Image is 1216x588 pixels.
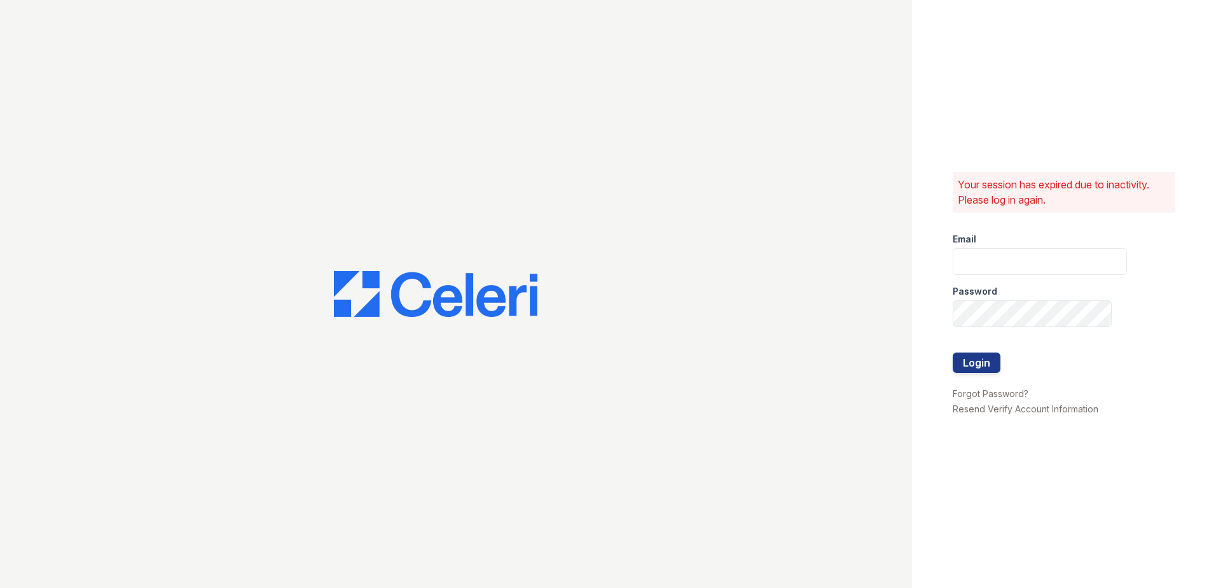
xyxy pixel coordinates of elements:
[953,403,1098,414] a: Resend Verify Account Information
[958,177,1170,207] p: Your session has expired due to inactivity. Please log in again.
[334,271,537,317] img: CE_Logo_Blue-a8612792a0a2168367f1c8372b55b34899dd931a85d93a1a3d3e32e68fde9ad4.png
[953,285,997,298] label: Password
[953,388,1028,399] a: Forgot Password?
[953,353,1000,373] button: Login
[953,233,976,246] label: Email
